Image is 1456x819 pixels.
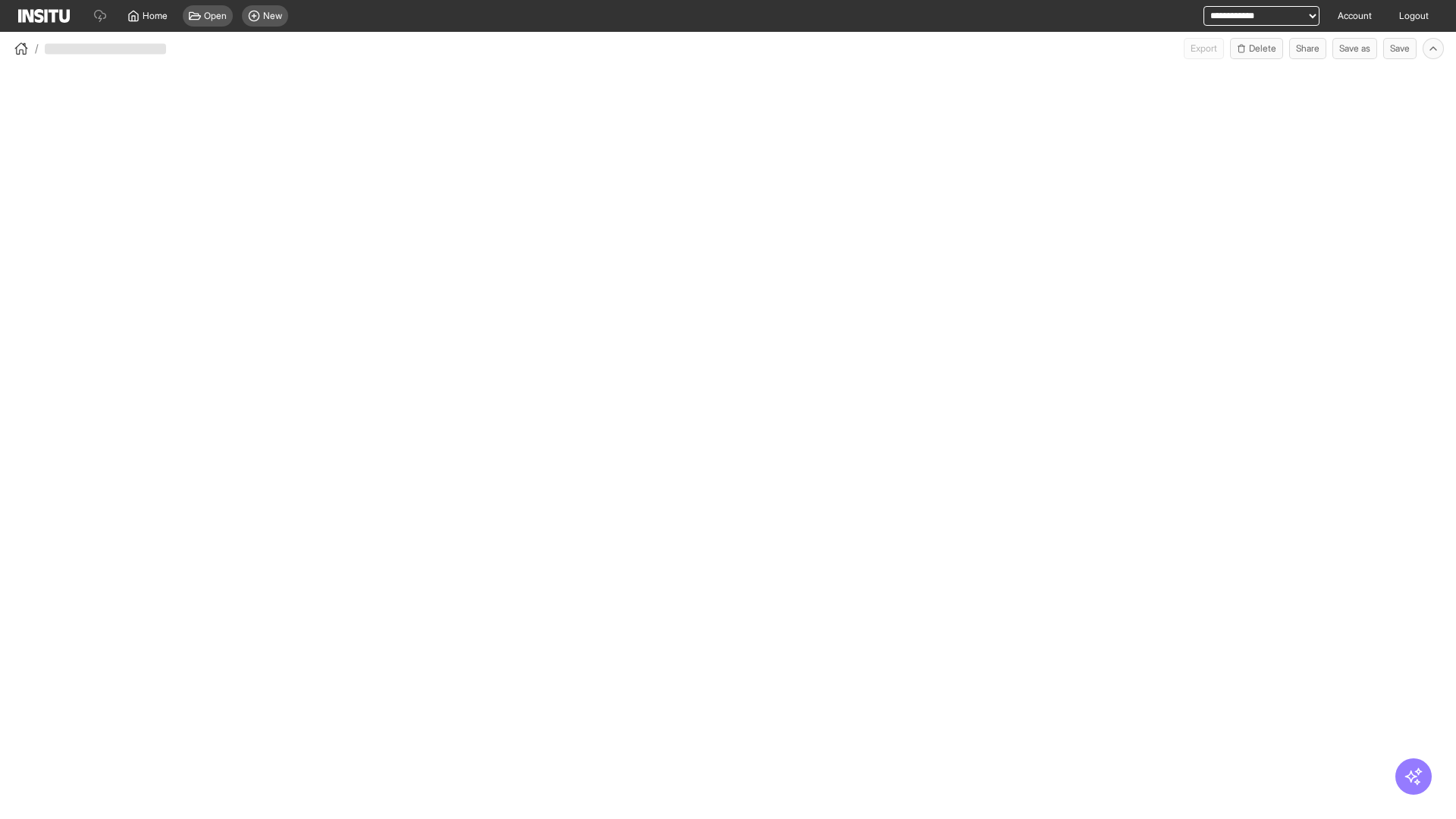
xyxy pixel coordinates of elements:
[263,10,282,22] span: New
[18,9,70,23] img: Logo
[35,41,39,56] span: /
[1332,38,1377,59] button: Save as
[143,10,168,22] span: Home
[204,10,227,22] span: Open
[1184,38,1224,59] button: Export
[1184,38,1224,59] span: Can currently only export from Insights reports.
[1230,38,1283,59] button: Delete
[12,39,39,58] button: /
[1383,38,1417,59] button: Save
[1289,38,1326,59] button: Share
